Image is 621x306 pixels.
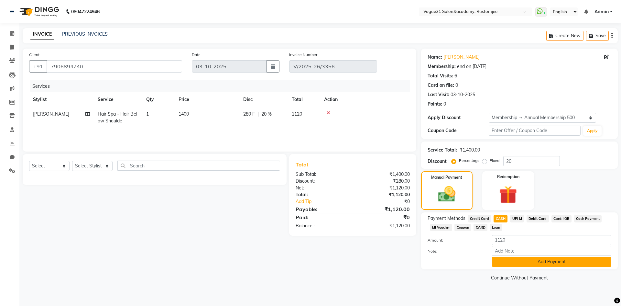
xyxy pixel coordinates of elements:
[433,184,461,204] img: _cash.svg
[30,80,415,92] div: Services
[353,205,414,213] div: ₹1,120.00
[29,52,39,58] label: Client
[428,114,489,121] div: Apply Discount
[454,73,457,79] div: 6
[192,52,201,58] label: Date
[422,275,616,281] a: Continue Without Payment
[239,92,288,107] th: Disc
[443,54,480,61] a: [PERSON_NAME]
[353,213,414,221] div: ₹0
[291,205,353,213] div: Payable:
[586,31,609,41] button: Save
[423,248,487,254] label: Note:
[428,127,489,134] div: Coupon Code
[494,184,523,206] img: _gift.svg
[428,82,454,89] div: Card on file:
[146,111,149,117] span: 1
[431,175,462,180] label: Manual Payment
[353,222,414,229] div: ₹1,120.00
[353,171,414,178] div: ₹1,400.00
[29,60,47,73] button: +91
[428,54,442,61] div: Name:
[291,178,353,185] div: Discount:
[291,213,353,221] div: Paid:
[428,91,449,98] div: Last Visit:
[423,237,487,243] label: Amount:
[243,111,255,118] span: 280 F
[492,246,611,256] input: Add Note
[551,215,572,222] span: Card: IOB
[594,8,609,15] span: Admin
[490,224,502,231] span: Loan
[98,111,137,124] span: Hair Spa - Hair Below Shoulde
[292,111,302,117] span: 1120
[510,215,524,222] span: UPI M
[296,161,310,168] span: Total
[47,60,182,73] input: Search by Name/Mobile/Email/Code
[574,215,602,222] span: Cash Payment
[288,92,320,107] th: Total
[30,28,54,40] a: INVOICE
[291,171,353,178] div: Sub Total:
[62,31,108,37] a: PREVIOUS INVOICES
[492,257,611,267] button: Add Payment
[142,92,175,107] th: Qty
[489,126,581,136] input: Enter Offer / Coupon Code
[363,198,414,205] div: ₹0
[291,222,353,229] div: Balance :
[428,215,465,222] span: Payment Methods
[460,147,480,153] div: ₹1,400.00
[261,111,272,118] span: 20 %
[468,215,491,222] span: Credit Card
[179,111,189,117] span: 1400
[353,191,414,198] div: ₹1,120.00
[428,158,448,165] div: Discount:
[117,161,280,171] input: Search
[494,215,507,222] span: CASH
[451,91,475,98] div: 03-10-2025
[492,235,611,245] input: Amount
[33,111,69,117] span: [PERSON_NAME]
[546,31,583,41] button: Create New
[94,92,142,107] th: Service
[490,158,499,164] label: Fixed
[428,73,453,79] div: Total Visits:
[583,126,602,136] button: Apply
[428,147,457,153] div: Service Total:
[457,63,486,70] div: end on [DATE]
[353,178,414,185] div: ₹280.00
[455,82,458,89] div: 0
[291,191,353,198] div: Total:
[71,3,100,21] b: 08047224946
[454,224,471,231] span: Coupon
[29,92,94,107] th: Stylist
[430,224,452,231] span: MI Voucher
[16,3,61,21] img: logo
[428,63,456,70] div: Membership:
[497,174,519,180] label: Redemption
[320,92,410,107] th: Action
[291,198,363,205] a: Add Tip
[527,215,549,222] span: Debit Card
[474,224,487,231] span: CARD
[428,101,442,108] div: Points:
[353,185,414,191] div: ₹1,120.00
[291,185,353,191] div: Net:
[175,92,239,107] th: Price
[443,101,446,108] div: 0
[257,111,259,118] span: |
[459,158,480,164] label: Percentage
[289,52,317,58] label: Invoice Number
